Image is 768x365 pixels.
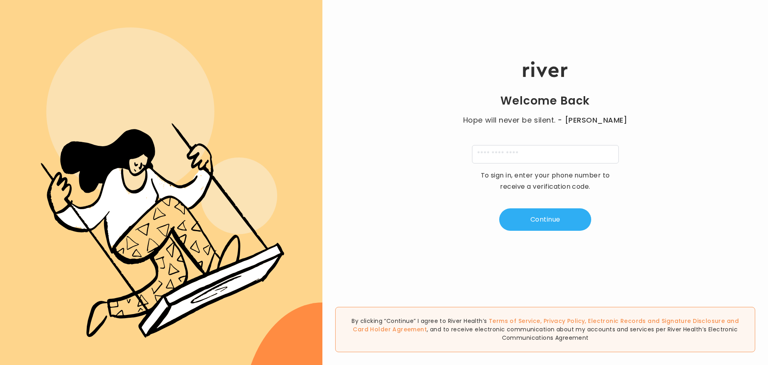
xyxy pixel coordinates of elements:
[489,317,540,325] a: Terms of Service
[475,170,615,192] p: To sign in, enter your phone number to receive a verification code.
[500,94,590,108] h1: Welcome Back
[558,115,627,126] span: - [PERSON_NAME]
[427,325,738,342] span: , and to receive electronic communication about my accounts and services per River Health’s Elect...
[353,317,739,333] span: , , and
[455,115,635,126] p: Hope will never be silent.
[544,317,585,325] a: Privacy Policy
[353,325,427,333] a: Card Holder Agreement
[588,317,725,325] a: Electronic Records and Signature Disclosure
[499,208,591,231] button: Continue
[335,307,755,352] div: By clicking “Continue” I agree to River Health’s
